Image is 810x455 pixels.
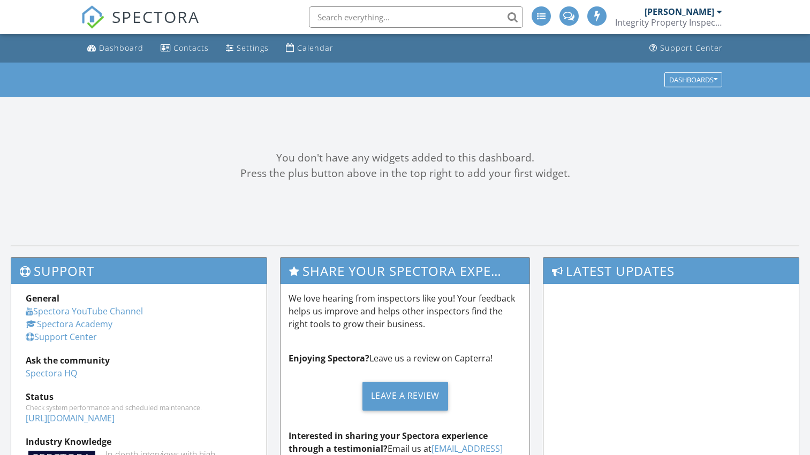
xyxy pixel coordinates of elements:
strong: General [26,292,59,304]
div: Ask the community [26,354,252,367]
p: We love hearing from inspectors like you! Your feedback helps us improve and helps other inspecto... [289,292,521,330]
div: Status [26,390,252,403]
a: Dashboard [83,38,148,58]
div: Dashboards [669,76,717,83]
div: Dashboard [99,43,143,53]
a: Support Center [645,38,727,58]
div: Industry Knowledge [26,435,252,448]
a: Calendar [282,38,338,58]
h3: Support [11,258,267,284]
a: SPECTORA [81,14,200,37]
strong: Interested in sharing your Spectora experience through a testimonial? [289,430,488,454]
div: Press the plus button above in the top right to add your first widget. [11,166,799,181]
a: Settings [222,38,273,58]
img: The Best Home Inspection Software - Spectora [81,5,104,29]
p: Leave us a review on Capterra! [289,352,521,365]
a: Spectora Academy [26,318,112,330]
strong: Enjoying Spectora? [289,352,369,364]
a: Contacts [156,38,213,58]
div: Settings [237,43,269,53]
input: Search everything... [309,6,523,28]
div: Calendar [297,43,334,53]
div: Support Center [660,43,723,53]
div: [PERSON_NAME] [645,6,714,17]
div: Contacts [173,43,209,53]
h3: Share Your Spectora Experience [281,258,529,284]
div: Integrity Property Inspections [615,17,722,28]
a: Spectora YouTube Channel [26,305,143,317]
a: Support Center [26,331,97,343]
a: Spectora HQ [26,367,77,379]
a: [URL][DOMAIN_NAME] [26,412,115,424]
button: Dashboards [664,72,722,87]
h3: Latest Updates [543,258,799,284]
div: You don't have any widgets added to this dashboard. [11,150,799,166]
span: SPECTORA [112,5,200,28]
div: Leave a Review [362,382,448,411]
a: Leave a Review [289,373,521,419]
div: Check system performance and scheduled maintenance. [26,403,252,412]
